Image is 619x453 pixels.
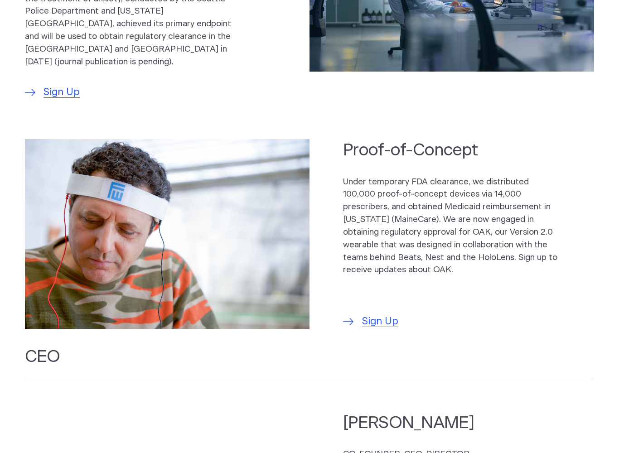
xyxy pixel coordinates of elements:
p: Under temporary FDA clearance, we distributed 100,000 proof-of-concept devices via 14,000 prescri... [343,176,561,277]
span: Sign Up [362,314,398,329]
a: Sign Up [25,85,80,100]
h2: [PERSON_NAME] [343,412,536,434]
a: Sign Up [343,314,398,329]
h2: Proof-of-Concept [343,139,561,161]
span: Sign Up [44,85,80,100]
h2: CEO [25,346,595,378]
